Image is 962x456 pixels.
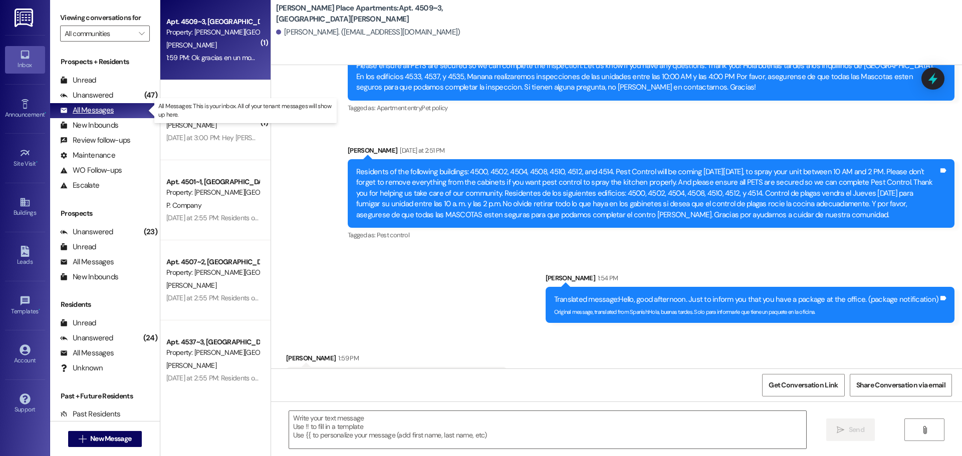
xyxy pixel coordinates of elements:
button: Send [826,418,875,441]
div: 1:59 PM [336,353,358,363]
div: Apt. 4507~2, [GEOGRAPHIC_DATA][PERSON_NAME] [166,257,259,267]
div: Property: [PERSON_NAME][GEOGRAPHIC_DATA] Apartments [166,347,259,358]
div: Unread [60,242,96,252]
div: Prospects [50,208,160,219]
i:  [837,426,844,434]
div: Apt. 4533~4, 1 [PERSON_NAME][GEOGRAPHIC_DATA] [166,97,259,107]
button: New Message [68,431,142,447]
div: (24) [141,330,160,346]
span: [PERSON_NAME] [166,121,216,130]
div: Past Residents [60,409,121,419]
span: Pest control [377,231,409,239]
div: All Messages [60,348,114,358]
div: Property: [PERSON_NAME][GEOGRAPHIC_DATA] Apartments [166,27,259,38]
div: All Messages [60,105,114,116]
div: Translated message: Hello, good afternoon. Just to inform you that you have a package at the offi... [554,294,939,305]
p: All Messages: This is your inbox. All of your tenant messages will show up here. [158,102,333,119]
div: Unknown [60,363,103,373]
i:  [921,426,928,434]
div: Review follow-ups [60,135,130,146]
span: [PERSON_NAME] [166,281,216,290]
div: New Inbounds [60,272,118,282]
span: Get Conversation Link [769,380,838,390]
div: Prospects + Residents [50,57,160,67]
a: Support [5,390,45,417]
div: [PERSON_NAME] [286,353,507,367]
div: Unanswered [60,333,113,343]
div: Unread [60,75,96,86]
div: WO Follow-ups [60,165,122,176]
div: Apt. 4537~3, [GEOGRAPHIC_DATA][PERSON_NAME] [166,337,259,347]
i:  [79,435,86,443]
div: Unanswered [60,227,113,237]
button: Get Conversation Link [762,374,844,396]
a: Leads [5,243,45,270]
div: New Inbounds [60,120,118,131]
div: [PERSON_NAME] [348,145,954,159]
div: Tagged as: [348,101,954,115]
span: Share Conversation via email [856,380,945,390]
span: • [39,306,40,313]
div: Residents [50,299,160,310]
label: Viewing conversations for [60,10,150,26]
div: [PERSON_NAME] [546,273,955,287]
b: [PERSON_NAME] Place Apartments: Apt. 4509~3, [GEOGRAPHIC_DATA][PERSON_NAME] [276,3,476,25]
div: Apt. 4509~3, [GEOGRAPHIC_DATA][PERSON_NAME] [166,17,259,27]
div: Past + Future Residents [50,391,160,401]
div: [DATE] at 2:51 PM [397,145,444,156]
div: Maintenance [60,150,115,161]
div: Unanswered [60,90,113,101]
a: Buildings [5,194,45,221]
i:  [139,30,144,38]
span: [PERSON_NAME] [166,41,216,50]
span: Send [849,424,864,435]
div: Escalate [60,180,99,191]
div: Good afternoon, [PERSON_NAME][GEOGRAPHIC_DATA] Residents in buildings 4533, 4537, and 4535, We wi... [356,50,938,93]
div: Property: [PERSON_NAME][GEOGRAPHIC_DATA] Apartments [166,187,259,198]
span: Pet policy [421,104,448,112]
span: P. Company [166,201,201,210]
span: New Message [90,433,131,444]
span: • [36,159,38,166]
div: Residents of the following buildings: 4500, 4502, 4504, 4508, 4510, 4512, and 4514. Pest Control ... [356,167,938,220]
div: Unread [60,318,96,328]
div: (47) [142,88,160,103]
a: Site Visit • [5,145,45,172]
div: [PERSON_NAME]. ([EMAIL_ADDRESS][DOMAIN_NAME]) [276,27,460,38]
img: ResiDesk Logo [15,9,35,27]
div: 1:54 PM [595,273,618,283]
a: Inbox [5,46,45,73]
span: • [45,110,46,117]
input: All communities [65,26,134,42]
button: Share Conversation via email [850,374,952,396]
span: [PERSON_NAME] [166,361,216,370]
div: All Messages [60,257,114,267]
div: (23) [141,224,160,240]
a: Account [5,341,45,368]
span: Apartment entry , [377,104,422,112]
sub: Original message, translated from Spanish : Hola, buenas tardes. Solo para informarle que tiene u... [554,308,815,315]
div: 1:59 PM: Ok gracias en un momento mi esposa pasara. [166,53,325,62]
a: Templates • [5,292,45,319]
div: [DATE] at 3:00 PM: Hey [PERSON_NAME] this [PERSON_NAME] was just wondering what is the process in... [166,133,742,142]
div: Tagged as: [348,228,954,242]
div: Property: [PERSON_NAME][GEOGRAPHIC_DATA] Apartments [166,267,259,278]
div: Apt. 4501~1, [GEOGRAPHIC_DATA][PERSON_NAME] [166,177,259,187]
